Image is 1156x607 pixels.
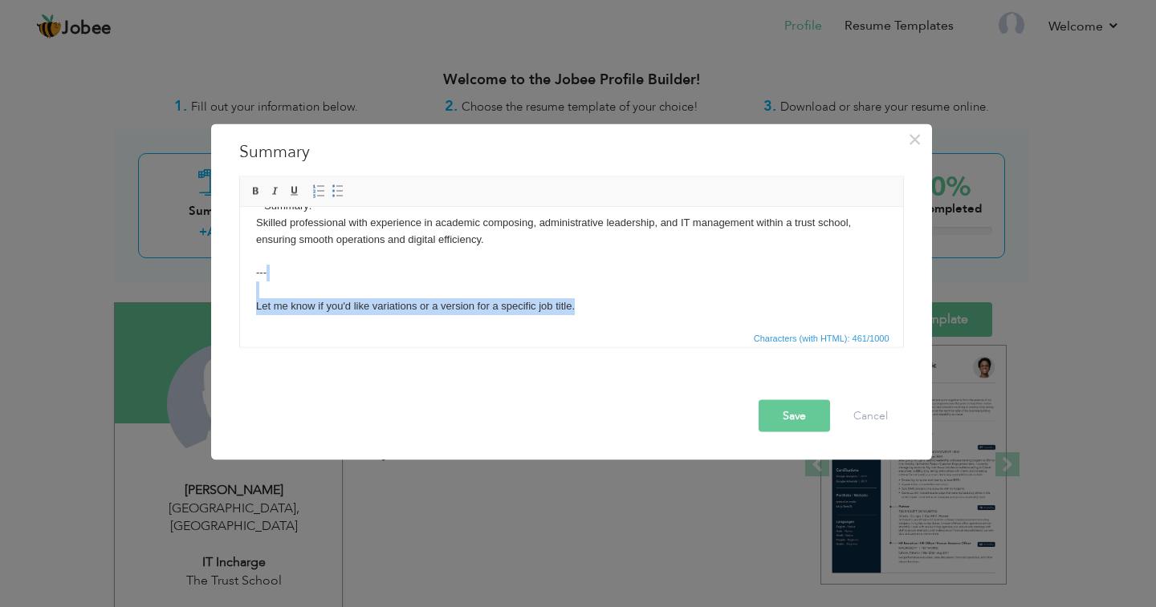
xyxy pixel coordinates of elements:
[759,399,830,431] button: Save
[908,124,922,153] span: ×
[329,182,347,200] a: Insert/Remove Bulleted List
[751,330,893,345] span: Characters (with HTML): 461/1000
[239,140,904,164] h3: Summary
[902,126,928,152] button: Close
[751,330,894,345] div: Statistics
[267,182,284,200] a: Italic
[240,207,903,327] iframe: Rich Text Editor, summaryEditor
[247,182,265,200] a: Bold
[837,399,904,431] button: Cancel
[286,182,303,200] a: Underline
[310,182,328,200] a: Insert/Remove Numbered List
